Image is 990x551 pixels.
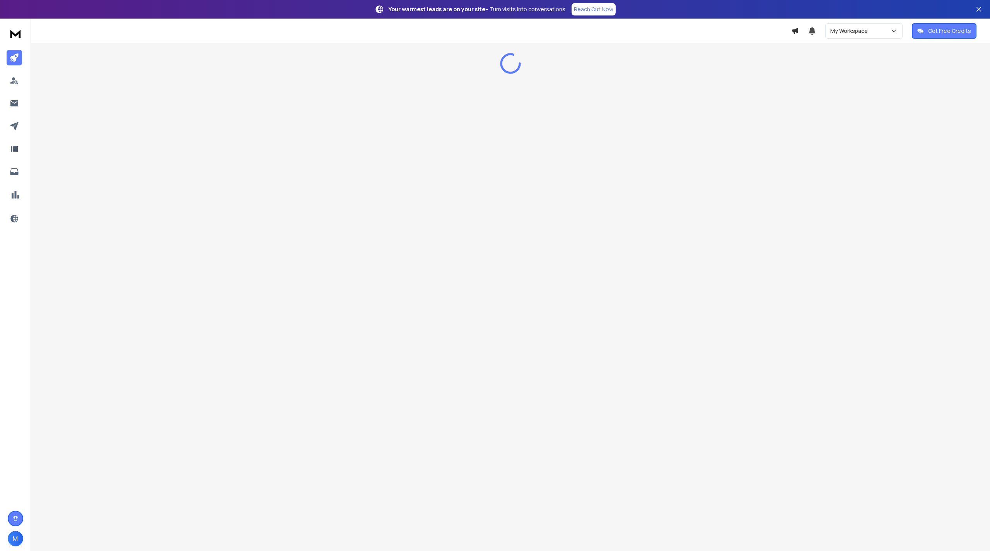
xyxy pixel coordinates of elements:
p: Reach Out Now [574,5,613,13]
p: Get Free Credits [928,27,971,35]
p: My Workspace [830,27,871,35]
strong: Your warmest leads are on your site [389,5,485,13]
button: M [8,531,23,546]
p: – Turn visits into conversations [389,5,565,13]
button: Get Free Credits [912,23,976,39]
a: Reach Out Now [572,3,616,15]
img: logo [8,26,23,41]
